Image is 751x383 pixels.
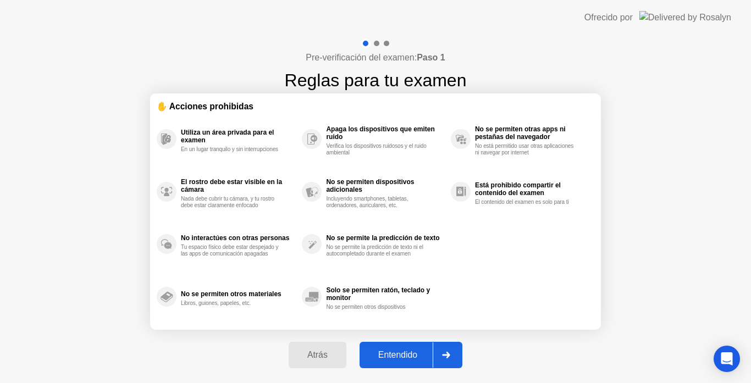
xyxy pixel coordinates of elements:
[584,11,633,24] div: Ofrecido por
[475,125,589,141] div: No se permiten otras apps ni pestañas del navegador
[326,178,445,193] div: No se permiten dispositivos adicionales
[181,290,296,298] div: No se permiten otros materiales
[326,125,445,141] div: Apaga los dispositivos que emiten ruido
[181,300,285,307] div: Libros, guiones, papeles, etc.
[326,143,430,156] div: Verifica los dispositivos ruidosos y el ruido ambiental
[292,350,343,360] div: Atrás
[417,53,445,62] b: Paso 1
[326,286,445,302] div: Solo se permiten ratón, teclado y monitor
[285,67,467,93] h1: Reglas para tu examen
[181,234,296,242] div: No interactúes con otras personas
[306,51,445,64] h4: Pre-verificación del examen:
[157,100,594,113] div: ✋ Acciones prohibidas
[714,346,740,372] div: Open Intercom Messenger
[360,342,462,368] button: Entendido
[326,244,430,257] div: No se permite la predicción de texto ni el autocompletado durante el examen
[475,199,579,206] div: El contenido del examen es solo para ti
[181,244,285,257] div: Tu espacio físico debe estar despejado y las apps de comunicación apagadas
[181,178,296,193] div: El rostro debe estar visible en la cámara
[326,196,430,209] div: Incluyendo smartphones, tabletas, ordenadores, auriculares, etc.
[289,342,346,368] button: Atrás
[326,234,445,242] div: No se permite la predicción de texto
[326,304,430,310] div: No se permiten otros dispositivos
[363,350,433,360] div: Entendido
[475,181,589,197] div: Está prohibido compartir el contenido del examen
[639,11,731,24] img: Delivered by Rosalyn
[181,129,296,144] div: Utiliza un área privada para el examen
[181,196,285,209] div: Nada debe cubrir tu cámara, y tu rostro debe estar claramente enfocado
[475,143,579,156] div: No está permitido usar otras aplicaciones ni navegar por internet
[181,146,285,153] div: En un lugar tranquilo y sin interrupciones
